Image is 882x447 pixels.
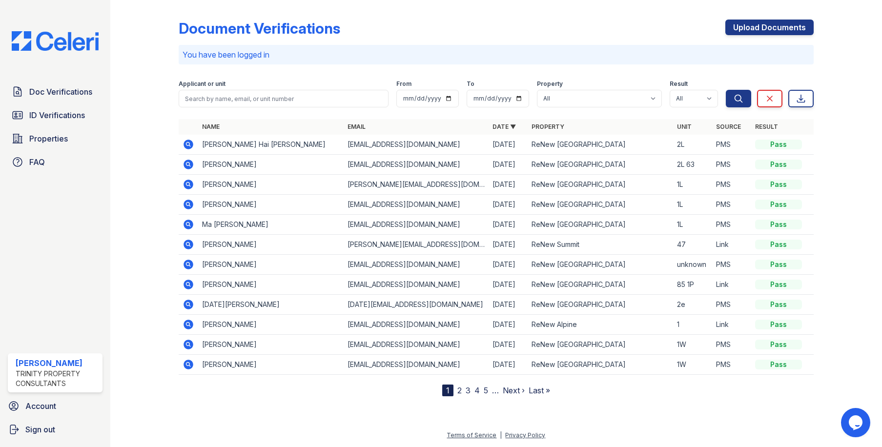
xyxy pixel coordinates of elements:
a: ID Verifications [8,105,103,125]
td: 1L [673,215,712,235]
td: [DATE] [489,175,528,195]
span: ID Verifications [29,109,85,121]
td: PMS [712,335,751,355]
td: [PERSON_NAME] Hai [PERSON_NAME] [198,135,343,155]
td: 85 1P [673,275,712,295]
td: ReNew [GEOGRAPHIC_DATA] [528,295,673,315]
div: | [500,431,502,439]
td: [DATE] [489,255,528,275]
input: Search by name, email, or unit number [179,90,388,107]
td: [DATE][PERSON_NAME] [198,295,343,315]
td: ReNew [GEOGRAPHIC_DATA] [528,275,673,295]
td: ReNew [GEOGRAPHIC_DATA] [528,215,673,235]
td: Link [712,315,751,335]
td: unknown [673,255,712,275]
label: To [467,80,474,88]
a: 4 [474,386,480,395]
span: FAQ [29,156,45,168]
label: From [396,80,411,88]
td: [PERSON_NAME] [198,235,343,255]
a: 5 [484,386,488,395]
span: Doc Verifications [29,86,92,98]
td: PMS [712,155,751,175]
td: PMS [712,215,751,235]
td: [DATE] [489,275,528,295]
td: 2L 63 [673,155,712,175]
td: [DATE] [489,155,528,175]
span: … [492,385,499,396]
td: [DATE] [489,235,528,255]
td: 1L [673,175,712,195]
td: [DATE] [489,295,528,315]
span: Sign out [25,424,55,435]
a: Property [532,123,564,130]
td: [DATE] [489,135,528,155]
td: [EMAIL_ADDRESS][DOMAIN_NAME] [344,255,489,275]
a: Sign out [4,420,106,439]
span: Properties [29,133,68,144]
td: PMS [712,175,751,195]
td: [PERSON_NAME] [198,155,343,175]
td: [DATE] [489,335,528,355]
td: [EMAIL_ADDRESS][DOMAIN_NAME] [344,355,489,375]
td: Link [712,235,751,255]
div: Pass [755,260,802,269]
a: 3 [466,386,471,395]
td: [PERSON_NAME] [198,175,343,195]
a: Date ▼ [492,123,516,130]
div: Pass [755,180,802,189]
td: [PERSON_NAME] [198,335,343,355]
td: 1W [673,335,712,355]
a: Privacy Policy [505,431,545,439]
td: [EMAIL_ADDRESS][DOMAIN_NAME] [344,135,489,155]
a: FAQ [8,152,103,172]
a: Last » [529,386,550,395]
a: Unit [677,123,692,130]
td: ReNew Summit [528,235,673,255]
div: Pass [755,240,802,249]
td: [EMAIL_ADDRESS][DOMAIN_NAME] [344,155,489,175]
td: 1 [673,315,712,335]
td: [DATE] [489,315,528,335]
a: Name [202,123,220,130]
td: [PERSON_NAME] [198,195,343,215]
a: Account [4,396,106,416]
label: Applicant or unit [179,80,226,88]
td: [PERSON_NAME] [198,315,343,335]
td: [PERSON_NAME][EMAIL_ADDRESS][DOMAIN_NAME] [344,175,489,195]
td: [DATE] [489,195,528,215]
div: Pass [755,300,802,309]
td: 2e [673,295,712,315]
td: [PERSON_NAME][EMAIL_ADDRESS][DOMAIN_NAME] [344,235,489,255]
td: ReNew [GEOGRAPHIC_DATA] [528,255,673,275]
td: PMS [712,135,751,155]
td: ReNew [GEOGRAPHIC_DATA] [528,195,673,215]
td: Ma [PERSON_NAME] [198,215,343,235]
div: Pass [755,280,802,289]
td: PMS [712,255,751,275]
div: Pass [755,160,802,169]
td: PMS [712,295,751,315]
a: Next › [503,386,525,395]
span: Account [25,400,56,412]
td: 1W [673,355,712,375]
td: [DATE][EMAIL_ADDRESS][DOMAIN_NAME] [344,295,489,315]
a: Upload Documents [725,20,814,35]
td: [PERSON_NAME] [198,355,343,375]
td: 2L [673,135,712,155]
td: [DATE] [489,215,528,235]
a: Doc Verifications [8,82,103,102]
td: 47 [673,235,712,255]
td: ReNew [GEOGRAPHIC_DATA] [528,355,673,375]
div: Pass [755,140,802,149]
td: [DATE] [489,355,528,375]
td: Link [712,275,751,295]
div: Trinity Property Consultants [16,369,99,388]
img: CE_Logo_Blue-a8612792a0a2168367f1c8372b55b34899dd931a85d93a1a3d3e32e68fde9ad4.png [4,31,106,51]
label: Result [670,80,688,88]
td: [EMAIL_ADDRESS][DOMAIN_NAME] [344,195,489,215]
div: Pass [755,340,802,349]
div: 1 [442,385,453,396]
td: [PERSON_NAME] [198,275,343,295]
